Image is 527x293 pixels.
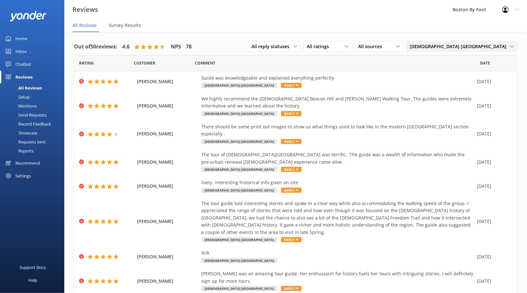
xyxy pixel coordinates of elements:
[4,83,64,92] a: All Reviews
[4,146,33,155] div: Reports
[4,92,30,101] div: Setup
[15,45,27,58] div: Inbox
[358,43,386,50] span: All sources
[4,110,47,119] div: Send Requests
[477,278,509,285] div: [DATE]
[477,218,509,225] div: [DATE]
[201,286,277,291] span: [DEMOGRAPHIC_DATA] [GEOGRAPHIC_DATA]
[10,11,47,22] img: yonder-white-logo.png
[477,183,509,190] div: [DATE]
[410,43,510,50] span: [DEMOGRAPHIC_DATA] [GEOGRAPHIC_DATA]
[4,146,64,155] a: Reports
[15,58,31,71] div: Chatbot
[201,258,277,263] span: [DEMOGRAPHIC_DATA] [GEOGRAPHIC_DATA]
[201,167,277,172] span: [DEMOGRAPHIC_DATA] [GEOGRAPHIC_DATA]
[281,83,302,88] span: Reply
[79,60,94,66] span: Date
[4,137,46,146] div: Requests Sent
[171,43,181,51] h4: NPS
[251,43,293,50] span: All reply statuses
[201,111,277,116] span: [DEMOGRAPHIC_DATA] [GEOGRAPHIC_DATA]
[4,119,64,128] a: Record Feedback
[137,253,198,260] span: [PERSON_NAME]
[4,92,64,101] a: Setup
[477,102,509,109] div: [DATE]
[201,74,474,82] div: Guide was knowledgeable and explained everything perfectly
[137,78,198,85] span: [PERSON_NAME]
[137,218,198,225] span: [PERSON_NAME]
[4,110,64,119] a: Send Requests
[74,43,117,51] h4: Out of 50 reviews:
[15,169,31,182] div: Settings
[281,139,302,144] span: Reply
[15,32,27,45] div: Home
[480,60,490,66] span: Date
[281,167,302,172] span: Reply
[201,123,474,138] div: There should be some print out images to show us what things used to look like in the modern [GEO...
[122,43,130,51] h4: 4.6
[4,137,64,146] a: Requests Sent
[15,71,32,83] div: Reviews
[307,43,333,50] span: All ratings
[186,43,192,51] h4: 78
[20,261,46,274] div: Support Docs
[137,102,198,109] span: [PERSON_NAME]
[4,101,37,110] div: Mentions
[137,183,198,190] span: [PERSON_NAME]
[109,22,141,29] span: Survey Results
[201,139,277,144] span: [DEMOGRAPHIC_DATA] [GEOGRAPHIC_DATA]
[201,151,474,166] div: The tour of [DEMOGRAPHIC_DATA][GEOGRAPHIC_DATA] was terrific. The guide was a wealth of informati...
[201,200,474,236] div: The tour guide told interesting stories and spoke in a clear way while also accommodating the wal...
[201,179,474,186] div: lively, interesting historical info given on-site
[4,83,42,92] div: All Reviews
[195,60,215,66] span: Question
[477,159,509,166] div: [DATE]
[281,237,302,242] span: Reply
[137,130,198,137] span: [PERSON_NAME]
[281,286,302,291] span: Reply
[201,249,474,256] div: N/A
[4,101,64,110] a: Mentions
[28,274,37,287] div: Help
[281,111,302,116] span: Reply
[134,60,155,66] span: Date
[201,95,474,110] div: We highly recommend the [DEMOGRAPHIC_DATA] Beacon Hill and [PERSON_NAME] Walking Tour. The guides...
[201,270,474,285] div: [PERSON_NAME] was an amazing tour guide. Her enthusiasm for history fuels her tours with intrigui...
[137,159,198,166] span: [PERSON_NAME]
[477,253,509,260] div: [DATE]
[477,130,509,137] div: [DATE]
[72,4,98,15] h3: Reviews
[4,119,51,128] div: Record Feedback
[15,157,40,169] div: Recommend
[201,188,277,193] span: [DEMOGRAPHIC_DATA] [GEOGRAPHIC_DATA]
[281,188,302,193] span: Reply
[201,237,277,242] span: [DEMOGRAPHIC_DATA] [GEOGRAPHIC_DATA]
[4,128,37,137] div: Showcase
[477,78,509,85] div: [DATE]
[72,22,96,29] span: All Reviews
[4,128,64,137] a: Showcase
[137,278,198,285] span: [PERSON_NAME]
[201,83,277,88] span: [DEMOGRAPHIC_DATA] [GEOGRAPHIC_DATA]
